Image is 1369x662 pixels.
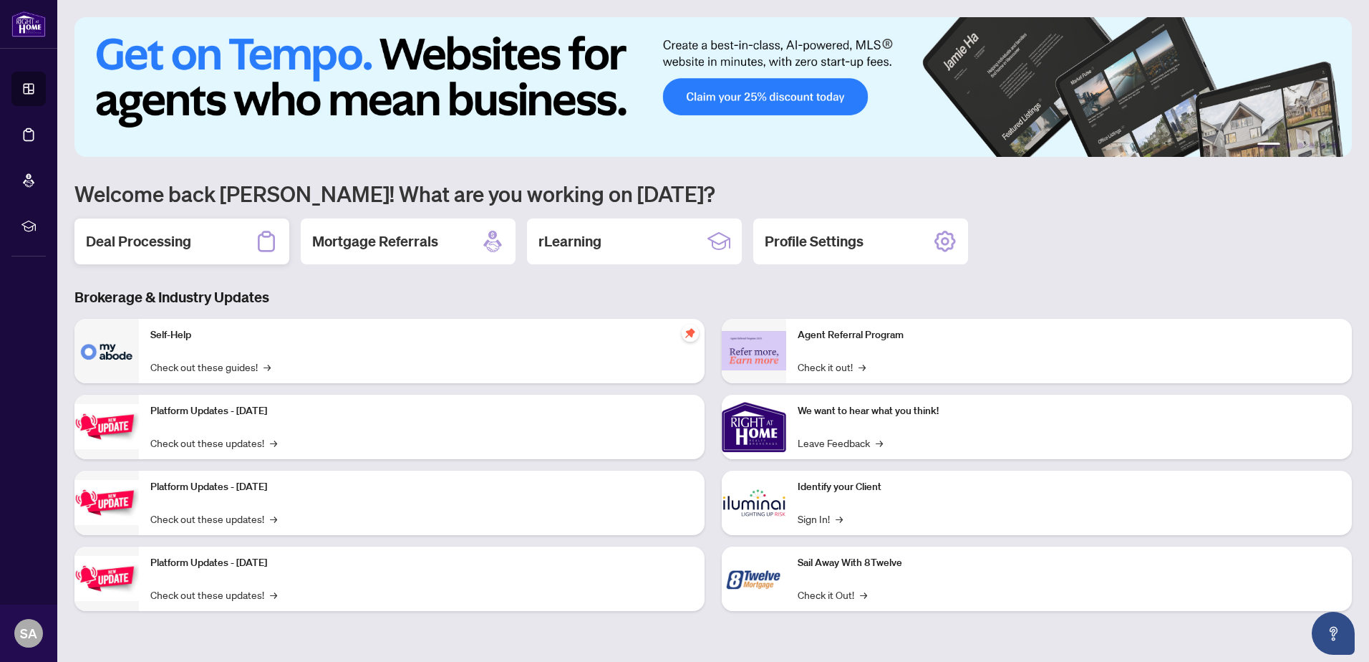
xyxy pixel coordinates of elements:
[798,359,866,375] a: Check it out!→
[1257,143,1280,148] button: 1
[150,359,271,375] a: Check out these guides!→
[765,231,864,251] h2: Profile Settings
[263,359,271,375] span: →
[1320,143,1326,148] button: 5
[682,325,699,342] span: pushpin
[74,287,1352,307] h3: Brokerage & Industry Updates
[11,11,46,37] img: logo
[150,327,693,343] p: Self-Help
[1297,143,1303,148] button: 3
[876,435,883,451] span: →
[538,231,601,251] h2: rLearning
[798,435,883,451] a: Leave Feedback→
[798,479,1340,495] p: Identify your Client
[722,331,786,370] img: Agent Referral Program
[74,319,139,383] img: Self-Help
[150,587,277,603] a: Check out these updates!→
[798,403,1340,419] p: We want to hear what you think!
[798,327,1340,343] p: Agent Referral Program
[1309,143,1315,148] button: 4
[86,231,191,251] h2: Deal Processing
[312,231,438,251] h2: Mortgage Referrals
[1286,143,1292,148] button: 2
[1312,612,1355,655] button: Open asap
[74,17,1352,157] img: Slide 0
[150,511,277,527] a: Check out these updates!→
[1332,143,1337,148] button: 6
[150,479,693,495] p: Platform Updates - [DATE]
[798,587,867,603] a: Check it Out!→
[858,359,866,375] span: →
[798,555,1340,571] p: Sail Away With 8Twelve
[798,511,843,527] a: Sign In!→
[270,435,277,451] span: →
[74,404,139,449] img: Platform Updates - July 21, 2025
[836,511,843,527] span: →
[150,555,693,571] p: Platform Updates - [DATE]
[150,403,693,419] p: Platform Updates - [DATE]
[860,587,867,603] span: →
[74,480,139,525] img: Platform Updates - July 8, 2025
[722,471,786,535] img: Identify your Client
[722,395,786,459] img: We want to hear what you think!
[20,623,37,643] span: SA
[270,511,277,527] span: →
[74,556,139,601] img: Platform Updates - June 23, 2025
[150,435,277,451] a: Check out these updates!→
[722,547,786,611] img: Sail Away With 8Twelve
[74,180,1352,207] h1: Welcome back [PERSON_NAME]! What are you working on [DATE]?
[270,587,277,603] span: →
